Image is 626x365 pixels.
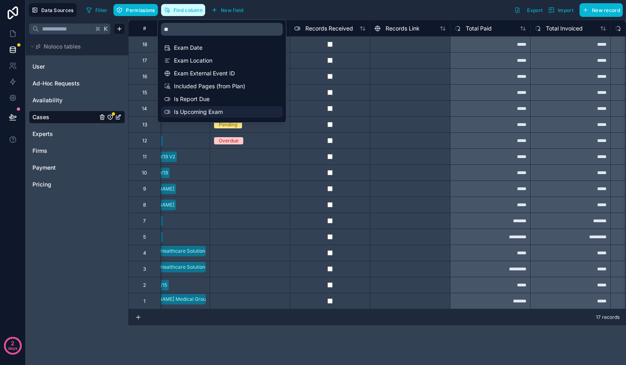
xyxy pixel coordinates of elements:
[174,95,271,103] span: Is Report Due
[32,164,97,172] a: Payment
[32,130,53,138] span: Experts
[143,282,146,288] div: 2
[95,7,108,13] span: Filter
[32,180,97,189] a: Pricing
[142,73,147,80] div: 16
[558,7,573,13] span: Import
[142,105,147,112] div: 14
[143,186,146,192] div: 9
[103,26,109,32] span: K
[29,144,125,157] div: Firms
[158,20,286,122] div: scrollable content
[219,137,238,144] div: Overdue
[32,96,63,104] span: Availability
[174,57,271,65] span: Exam Location
[208,4,246,16] button: New field
[142,170,147,176] div: 10
[135,247,208,255] div: Greenland Healthcare Solutions
[126,7,155,13] span: Permissions
[142,89,147,96] div: 15
[29,41,120,52] button: Noloco tables
[11,339,14,347] p: 2
[511,3,545,17] button: Export
[174,44,271,52] span: Exam Date
[29,77,125,90] div: Ad-Hoc Requests
[113,4,158,16] button: Permissions
[41,7,74,13] span: Data Sources
[32,147,47,155] span: Firms
[143,154,147,160] div: 11
[592,7,620,13] span: New record
[219,121,237,128] div: Pending
[221,7,244,13] span: New field
[527,7,543,13] span: Export
[32,79,97,87] a: Ad-Hoc Requests
[143,250,146,256] div: 4
[161,4,205,16] button: Find column
[29,111,125,124] div: Cases
[174,69,271,77] span: Exam External Event ID
[29,178,125,191] div: Pricing
[29,161,125,174] div: Payment
[143,202,146,208] div: 8
[44,43,81,51] span: Noloco tables
[174,7,202,13] span: Find column
[32,164,56,172] span: Payment
[143,266,146,272] div: 3
[580,3,623,17] button: New record
[113,4,161,16] a: Permissions
[596,314,620,320] span: 17 records
[135,264,208,271] div: Greenland Healthcare Solutions
[83,4,111,16] button: Filter
[305,24,353,32] span: Records Received
[32,113,49,121] span: Cases
[29,60,125,73] div: User
[29,128,125,140] div: Experts
[32,113,97,121] a: Cases
[142,138,147,144] div: 12
[8,343,18,354] p: days
[545,3,576,17] button: Import
[143,218,146,224] div: 7
[32,180,51,189] span: Pricing
[142,122,147,128] div: 13
[546,24,583,32] span: Total Invoiced
[143,234,146,240] div: 5
[142,41,147,48] div: 18
[32,147,97,155] a: Firms
[174,108,271,116] span: Is Upcoming Exam
[143,298,145,304] div: 1
[135,296,209,303] div: [PERSON_NAME] Medical Group
[174,82,271,90] span: Included Pages (from Plan)
[29,94,125,107] div: Availability
[29,3,77,17] button: Data Sources
[386,24,420,32] span: Records Link
[32,96,97,104] a: Availability
[32,79,80,87] span: Ad-Hoc Requests
[32,130,97,138] a: Experts
[32,63,97,71] a: User
[466,24,492,32] span: Total Paid
[142,57,147,64] div: 17
[135,25,154,31] div: #
[576,3,623,17] a: New record
[32,63,45,71] span: User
